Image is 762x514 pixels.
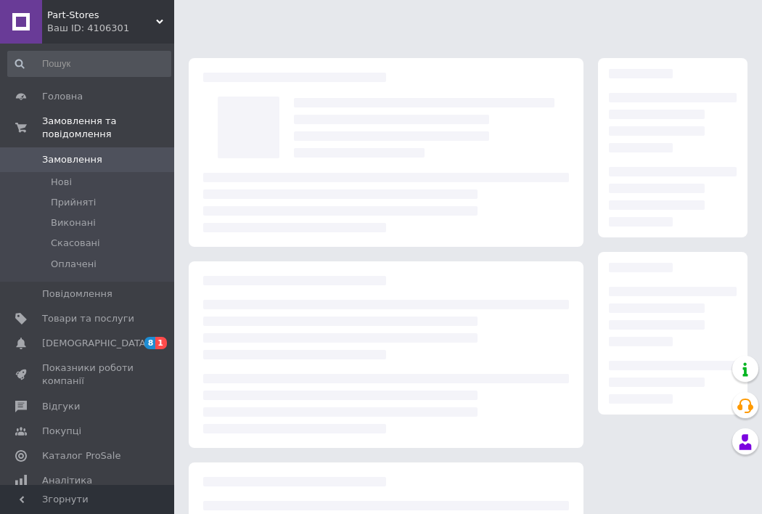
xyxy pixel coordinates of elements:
span: Нові [51,176,72,189]
span: 1 [155,337,167,349]
span: Повідомлення [42,287,112,301]
span: Каталог ProSale [42,449,120,462]
span: Оплачені [51,258,97,271]
span: Замовлення [42,153,102,166]
span: Показники роботи компанії [42,362,134,388]
span: Скасовані [51,237,100,250]
span: [DEMOGRAPHIC_DATA] [42,337,149,350]
span: Прийняті [51,196,96,209]
span: Виконані [51,216,96,229]
span: Покупці [42,425,81,438]
span: Замовлення та повідомлення [42,115,174,141]
span: Part-Stores [47,9,156,22]
span: Відгуки [42,400,80,413]
span: 8 [144,337,156,349]
span: Головна [42,90,83,103]
span: Аналітика [42,474,92,487]
div: Ваш ID: 4106301 [47,22,174,35]
input: Пошук [7,51,171,77]
span: Товари та послуги [42,312,134,325]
